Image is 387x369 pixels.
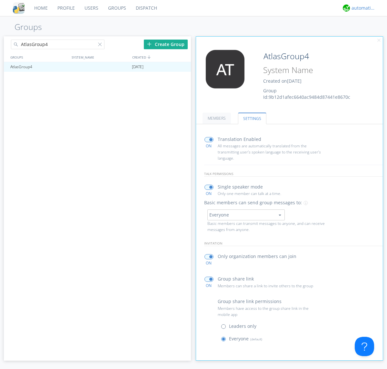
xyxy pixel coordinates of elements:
p: Group share link [218,275,254,282]
p: Everyone [229,335,262,342]
div: ON [202,143,216,149]
span: Created on [263,78,302,84]
iframe: Toggle Customer Support [355,337,374,356]
img: cancel.svg [377,38,381,43]
img: cddb5a64eb264b2086981ab96f4c1ba7 [13,2,25,14]
a: AtlasGroup4[DATE] [4,62,191,72]
p: Translation Enabled [218,136,261,143]
a: MEMBERS [203,113,231,124]
p: All messages are automatically translated from the transmitting user’s spoken language to the rec... [218,143,321,161]
input: Group Name [261,50,365,63]
span: (default) [249,337,262,341]
a: SETTINGS [238,113,266,124]
button: Everyone [207,209,285,220]
p: talk permissions [204,171,383,177]
div: CREATED [131,52,192,62]
div: GROUPS [9,52,68,62]
div: automation+atlas [352,5,376,11]
img: 373638.png [201,50,249,88]
div: ON [202,283,216,288]
div: AtlasGroup4 [9,62,69,72]
span: [DATE] [132,62,144,72]
span: Group Id: 9b12d1afec6640ac9484d87441e8670c [263,88,350,100]
div: ON [202,260,216,266]
img: plus.svg [147,42,152,46]
p: Only organization members can join [218,253,296,260]
input: System Name [261,64,365,76]
p: Single speaker mode [218,183,263,190]
p: Basic members can send group messages to: [204,199,302,206]
img: d2d01cd9b4174d08988066c6d424eccd [343,5,350,12]
div: Create Group [144,40,188,49]
p: Members can share a link to invite others to the group [218,283,321,289]
p: Members have access to the group share link in the mobile app [218,305,321,318]
p: Basic members can transmit messages to anyone, and can receive messages from anyone. [207,220,328,233]
div: ON [202,191,216,196]
div: SYSTEM_NAME [70,52,131,62]
span: [DATE] [287,78,302,84]
p: invitation [204,241,383,246]
input: Search groups [11,40,104,49]
p: Leaders only [229,323,256,330]
p: Group share link permissions [218,298,282,305]
p: Only one member can talk at a time. [218,190,321,197]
